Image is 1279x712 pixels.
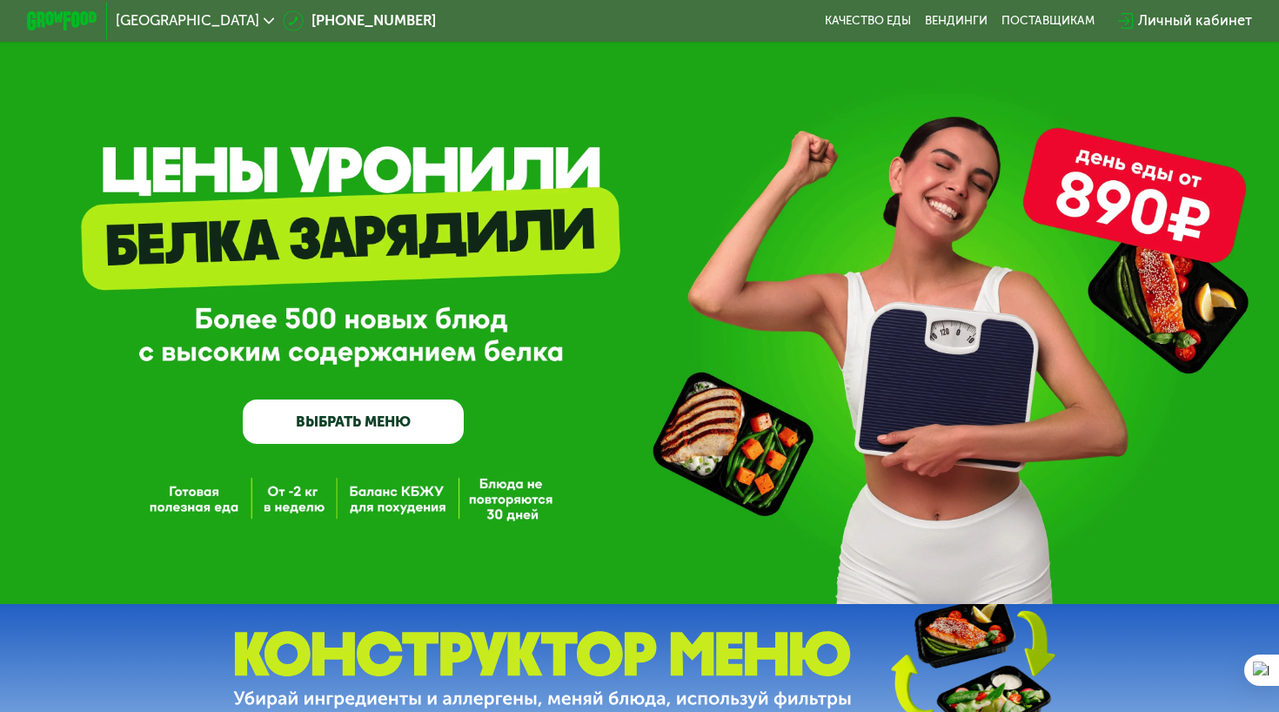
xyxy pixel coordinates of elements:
[116,14,259,28] span: [GEOGRAPHIC_DATA]
[1138,10,1252,32] div: Личный кабинет
[283,10,436,32] a: [PHONE_NUMBER]
[1001,14,1095,28] div: поставщикам
[825,14,911,28] a: Качество еды
[243,400,464,444] a: ВЫБРАТЬ МЕНЮ
[925,14,988,28] a: Вендинги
